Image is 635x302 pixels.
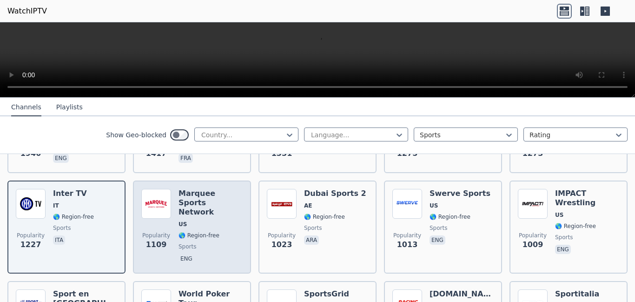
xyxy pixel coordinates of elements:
span: 🌎 Region-free [430,213,470,221]
span: 🌎 Region-free [555,222,596,230]
span: AE [304,202,312,209]
span: Popularity [393,232,421,239]
h6: Sportitalia [555,289,599,299]
span: US [555,211,563,219]
h6: Swerve Sports [430,189,490,198]
h6: Marquee Sports Network [179,189,243,217]
span: 1023 [271,239,292,250]
label: Show Geo-blocked [106,130,166,140]
span: sports [555,234,573,241]
img: Dubai Sports 2 [267,189,297,219]
h6: SportsGrid [304,289,349,299]
p: eng [430,235,445,245]
span: Popularity [268,232,296,239]
p: eng [179,254,194,263]
h6: [DOMAIN_NAME] [430,289,494,299]
p: ara [304,235,319,245]
span: sports [304,224,322,232]
span: sports [179,243,196,250]
button: Playlists [56,99,83,116]
span: sports [430,224,447,232]
span: IT [53,202,59,209]
span: Popularity [519,232,547,239]
span: Popularity [17,232,45,239]
span: Popularity [142,232,170,239]
span: US [179,221,187,228]
span: sports [53,224,71,232]
img: Inter TV [16,189,46,219]
p: eng [53,154,69,163]
span: 1109 [146,239,167,250]
img: Swerve Sports [392,189,422,219]
span: 1227 [20,239,41,250]
span: 1013 [397,239,418,250]
span: US [430,202,438,209]
h6: Inter TV [53,189,94,198]
h6: IMPACT Wrestling [555,189,619,208]
h6: Dubai Sports 2 [304,189,366,198]
span: 1009 [523,239,543,250]
p: fra [179,154,193,163]
span: 🌎 Region-free [304,213,345,221]
span: 🌎 Region-free [179,232,219,239]
a: WatchIPTV [7,6,47,17]
img: IMPACT Wrestling [518,189,548,219]
button: Channels [11,99,41,116]
p: ita [53,235,65,245]
span: 🌎 Region-free [53,213,94,221]
img: Marquee Sports Network [141,189,171,219]
p: eng [555,245,571,254]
